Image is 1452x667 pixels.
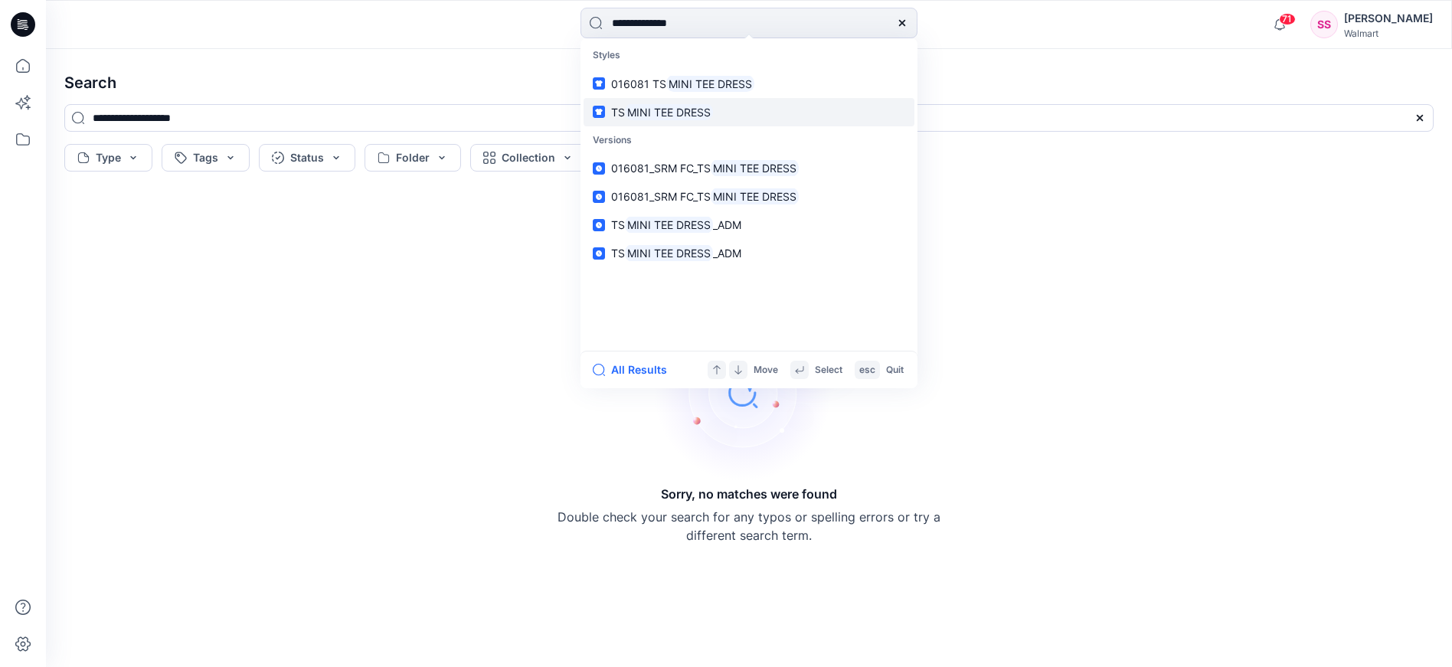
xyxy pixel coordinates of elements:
[654,301,868,485] img: Sorry, no matches were found
[754,362,778,378] p: Move
[859,362,875,378] p: esc
[711,188,799,205] mark: MINI TEE DRESS
[625,103,713,121] mark: MINI TEE DRESS
[661,485,837,503] h5: Sorry, no matches were found
[584,239,914,267] a: TSMINI TEE DRESS_ADM
[584,70,914,98] a: 016081 TSMINI TEE DRESS
[558,508,940,544] p: Double check your search for any typos or spelling errors or try a different search term.
[1279,13,1296,25] span: 71
[711,159,799,177] mark: MINI TEE DRESS
[162,144,250,172] button: Tags
[1344,9,1433,28] div: [PERSON_NAME]
[1344,28,1433,39] div: Walmart
[886,362,904,378] p: Quit
[584,41,914,70] p: Styles
[259,144,355,172] button: Status
[64,144,152,172] button: Type
[611,162,711,175] span: 016081_SRM FC_TS
[470,144,587,172] button: Collection
[584,98,914,126] a: TSMINI TEE DRESS
[713,247,741,260] span: _ADM
[365,144,461,172] button: Folder
[593,361,677,379] button: All Results
[625,244,713,262] mark: MINI TEE DRESS
[584,211,914,239] a: TSMINI TEE DRESS_ADM
[611,77,666,90] span: 016081 TS
[611,247,625,260] span: TS
[611,106,625,119] span: TS
[52,61,1446,104] h4: Search
[611,190,711,203] span: 016081_SRM FC_TS
[584,154,914,182] a: 016081_SRM FC_TSMINI TEE DRESS
[625,216,713,234] mark: MINI TEE DRESS
[584,182,914,211] a: 016081_SRM FC_TSMINI TEE DRESS
[611,218,625,231] span: TS
[584,126,914,155] p: Versions
[666,75,754,93] mark: MINI TEE DRESS
[713,218,741,231] span: _ADM
[1310,11,1338,38] div: SS
[815,362,842,378] p: Select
